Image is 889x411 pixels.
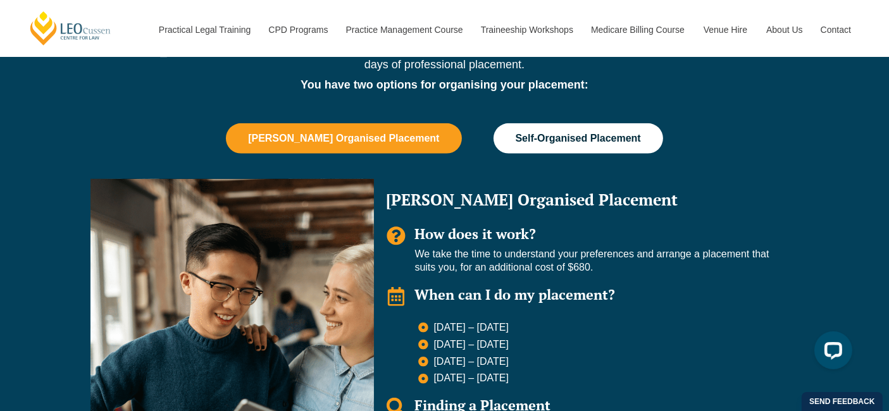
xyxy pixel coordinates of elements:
[471,3,581,57] a: Traineeship Workshops
[415,224,537,243] span: How does it work?
[337,3,471,57] a: Practice Management Course
[84,44,805,71] p: The [PERSON_NAME] PLT Program is thorough and includes extensive simulated legal work. You can co...
[28,10,113,46] a: [PERSON_NAME] Centre for Law
[301,78,588,91] strong: You have two options for organising your placement:
[757,3,811,57] a: About Us
[415,248,786,274] p: We take the time to understand your preferences and arrange a placement that suits you, for an ad...
[431,355,509,369] span: [DATE] – [DATE]
[259,3,336,57] a: CPD Programs
[415,285,616,304] span: When can I do my placement?
[516,133,641,144] span: Self-Organised Placement
[581,3,694,57] a: Medicare Billing Course
[431,338,509,352] span: [DATE] – [DATE]
[811,3,861,57] a: Contact
[694,3,757,57] a: Venue Hire
[248,133,439,144] span: [PERSON_NAME] Organised Placement
[149,3,259,57] a: Practical Legal Training
[387,192,786,207] h2: [PERSON_NAME] Organised Placement
[431,321,509,334] span: [DATE] – [DATE]
[804,326,857,379] iframe: LiveChat chat widget
[431,372,509,385] span: [DATE] – [DATE]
